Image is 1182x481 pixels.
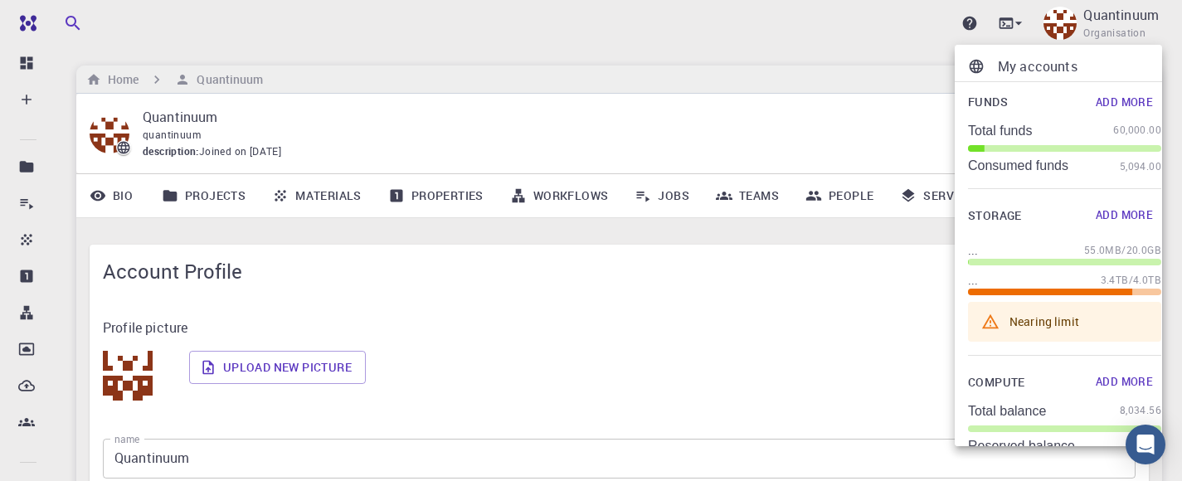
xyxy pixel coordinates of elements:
span: 5,094.00 [1120,158,1161,175]
span: Storage [968,206,1022,226]
button: Add More [1087,202,1161,229]
span: 55.0MB [1084,242,1121,259]
div: Nearing limit [1009,307,1079,337]
span: 8,034.56 [1120,402,1161,419]
span: 3.4TB [1101,272,1129,289]
p: ... [968,272,978,289]
span: 4.0TB [1133,272,1161,289]
span: Support [35,12,95,27]
button: Add More [1087,89,1161,115]
span: 60,000.00 [1113,122,1161,138]
div: Open Intercom Messenger [1126,425,1165,464]
a: My accounts [955,51,1175,81]
p: Total balance [968,404,1046,419]
span: Compute [968,372,1025,393]
span: / [1121,242,1126,259]
button: Add More [1087,369,1161,396]
p: My accounts [998,56,1161,76]
span: 20.0GB [1126,242,1161,259]
span: Funds [968,92,1008,113]
p: Reserved balance [968,439,1075,454]
p: ... [968,242,978,259]
p: Total funds [968,124,1032,138]
p: Consumed funds [968,158,1068,173]
span: / [1129,272,1133,289]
